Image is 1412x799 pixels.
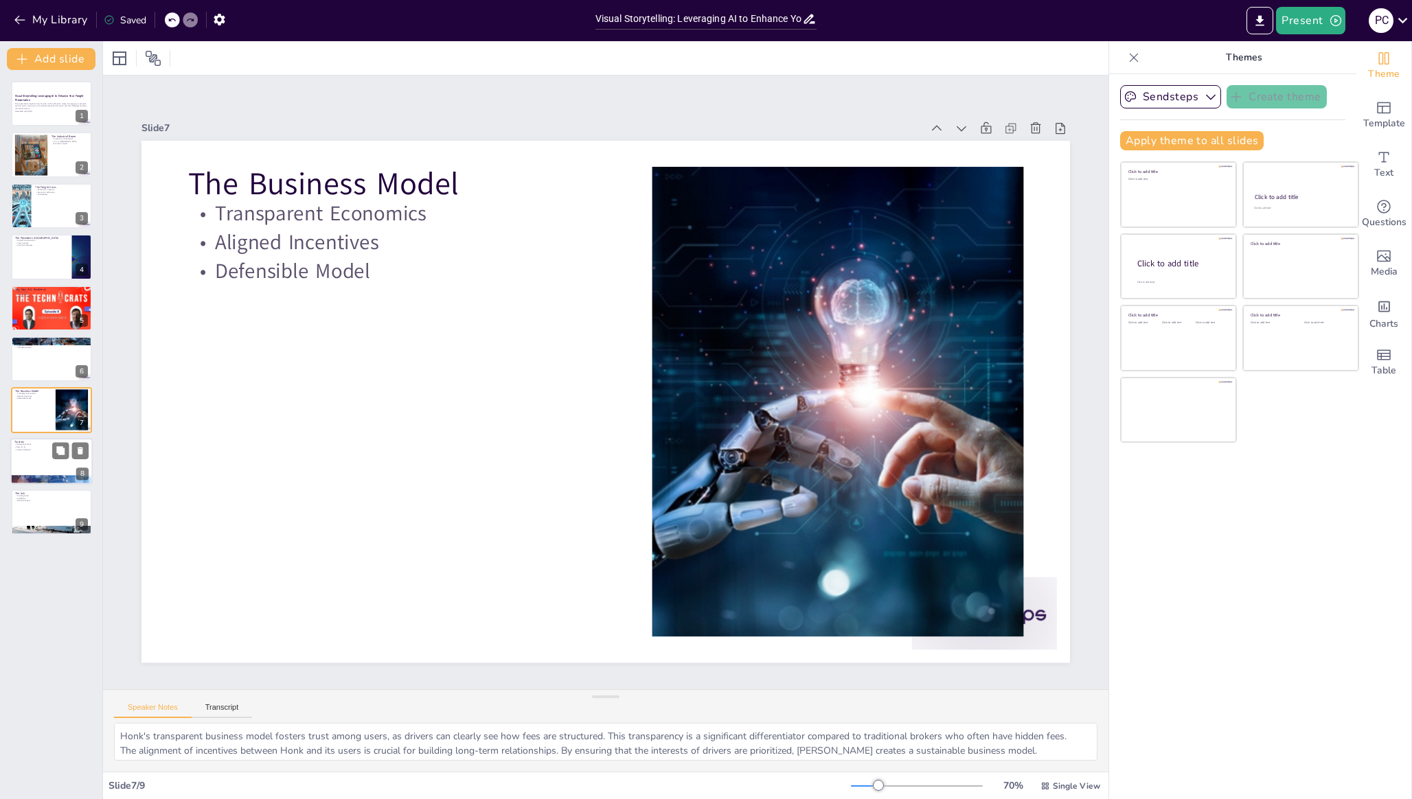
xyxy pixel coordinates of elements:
p: Transparent Economics [15,393,52,395]
p: The Freight Crisis [35,185,88,189]
p: Need for Modern OS [15,295,88,298]
p: Defensible Model [238,134,645,290]
button: Speaker Notes [114,703,192,718]
button: Duplicate Slide [52,442,69,459]
div: Click to add text [1251,321,1294,325]
div: Add ready made slides [1356,91,1411,140]
div: Click to add text [1128,321,1159,325]
div: Add charts and graphs [1356,288,1411,338]
div: Click to add text [1196,321,1227,325]
div: 6 [76,365,88,378]
span: Table [1371,363,1396,378]
p: National Impact [15,500,88,502]
input: Insert title [595,9,803,29]
p: Funding Goals [15,494,88,497]
p: The Business Model [15,389,52,393]
div: 7 [76,417,88,429]
div: 1 [11,81,92,126]
p: Transparent Economics [256,79,663,235]
div: Click to add text [1304,321,1347,325]
div: 9 [76,518,88,531]
span: Position [145,50,161,67]
div: 5 [11,286,92,331]
p: Proven Model [15,242,68,244]
div: Click to add title [1137,258,1225,270]
div: 6 [11,336,92,382]
div: Click to add title [1128,169,1227,174]
div: Click to add text [1254,207,1345,210]
textarea: Honk's transparent business model fosters trust among users, as drivers can clearly see how fees ... [114,723,1097,761]
p: Vulnerability [35,194,88,196]
div: Change the overall theme [1356,41,1411,91]
div: Click to add title [1251,312,1349,318]
div: 3 [11,183,92,229]
div: 3 [76,212,88,224]
p: Why Now (U.S. Readiness) [15,287,88,291]
div: Click to add title [1255,193,1346,201]
button: Delete Slide [72,442,89,459]
p: Demand vs. Capacity [35,188,88,191]
span: Text [1374,165,1393,181]
button: Sendsteps [1120,85,1221,108]
p: Scalability [15,497,88,500]
div: 9 [11,489,92,535]
p: Economic Inefficiency [35,191,88,194]
p: Data for AI [14,445,89,448]
p: Industrial Necessity [15,244,68,247]
div: Add images, graphics, shapes or video [1356,239,1411,288]
strong: Visual Storytelling: Leveraging AI to Enhance Your Freight Presentation [15,94,84,102]
button: Apply theme to all slides [1120,131,1264,150]
p: Aggregation Power [15,344,88,347]
div: Click to add body [1137,281,1224,284]
p: The Honk Edge [15,338,88,343]
div: Click to add text [1128,178,1227,181]
button: Present [1276,7,1345,34]
p: This presentation explores how AI tools can be utilized to create an engaging visual pitch deck f... [15,102,88,110]
button: My Library [10,9,93,31]
div: Add text boxes [1356,140,1411,189]
div: 2 [11,132,92,177]
button: Export to PowerPoint [1246,7,1273,34]
button: Transcript [192,703,253,718]
p: Digital Transformation [15,240,68,242]
div: 7 [11,387,92,432]
div: Get real-time input from your audience [1356,189,1411,239]
div: Click to add title [1128,312,1227,318]
p: Driver-Centric Approach [15,341,88,344]
span: Theme [1368,67,1400,82]
span: Single View [1053,780,1100,791]
div: Click to add title [1251,240,1349,246]
div: 8 [10,438,93,485]
p: Defensible Model [15,397,52,400]
span: Media [1371,264,1398,279]
p: Aligned Incentives [15,395,52,397]
button: P C [1369,7,1393,34]
button: Create theme [1227,85,1327,108]
p: Operational Proof [14,443,89,446]
p: The Industrial Boom [52,134,88,138]
p: Aligned Incentives [247,106,654,263]
p: The Business Model [263,44,674,214]
p: ELD Mandate [15,290,88,293]
span: Charts [1369,316,1398,332]
div: 70 % [997,779,1029,792]
p: Traction [14,440,89,444]
span: Template [1363,116,1405,131]
div: 4 [11,234,92,279]
div: 4 [76,264,88,276]
p: The Precedent: [GEOGRAPHIC_DATA] [15,236,68,240]
p: The Ask [15,491,88,496]
p: Themes [1145,41,1343,74]
div: 2 [76,161,88,174]
div: Saved [104,14,146,27]
button: Add slide [7,48,95,70]
p: Growth Potential [14,448,89,451]
p: Competitive Moat [15,347,88,349]
div: 8 [76,467,89,480]
div: Add a table [1356,338,1411,387]
div: 1 [76,110,88,122]
p: Freight as a Chokepoint [52,137,88,140]
p: Generated with [URL] [15,110,88,113]
p: Data Unlocking [15,293,88,296]
p: Economic Impact [52,142,88,145]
